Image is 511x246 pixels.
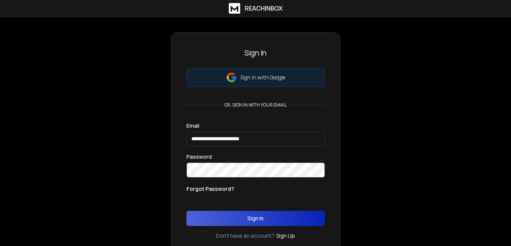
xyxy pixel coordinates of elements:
[186,123,199,128] label: Email
[216,232,275,240] p: Don't have an account?
[221,102,290,108] p: or, sign in with your email
[186,68,325,87] button: Sign in with Google
[229,3,240,14] img: logo
[276,232,295,240] a: Sign Up
[245,4,283,13] h1: ReachInbox
[229,3,283,14] a: ReachInbox
[186,154,212,159] label: Password
[186,211,325,226] button: Sign In
[186,48,325,58] h3: Sign In
[186,185,234,193] p: Forgot Password?
[240,74,285,81] p: Sign in with Google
